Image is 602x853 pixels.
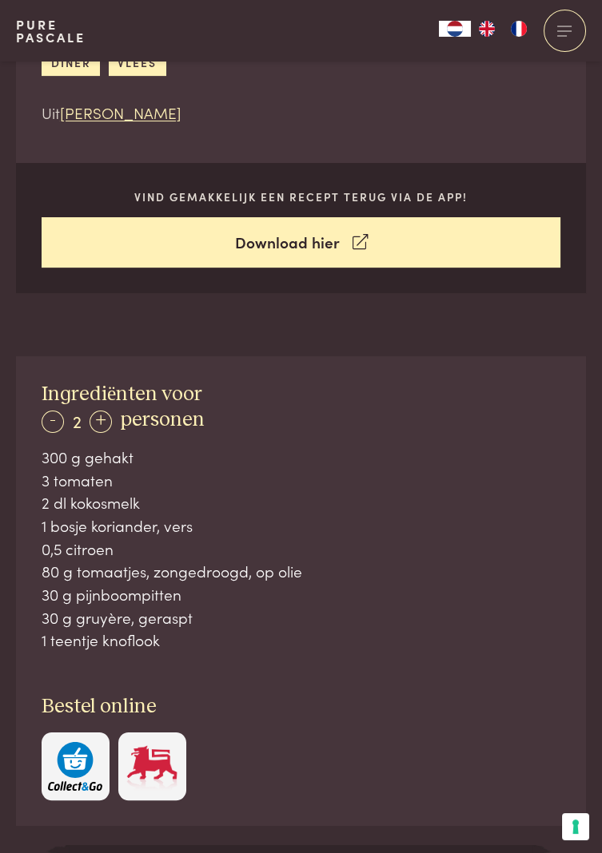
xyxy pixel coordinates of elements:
[42,188,560,205] p: Vind gemakkelijk een recept terug via de app!
[16,18,86,44] a: PurePascale
[42,514,560,538] div: 1 bosje koriander, vers
[73,409,82,433] span: 2
[562,813,589,840] button: Uw voorkeuren voor toestemming voor trackingtechnologieën
[42,694,560,720] h3: Bestel online
[60,101,181,123] a: [PERSON_NAME]
[42,606,560,629] div: 30 g gruyère, geraspt
[471,21,503,37] a: EN
[42,50,100,76] a: diner
[439,21,471,37] div: Language
[439,21,535,37] aside: Language selected: Nederlands
[42,101,324,125] p: Uit
[42,629,560,652] div: 1 teentje knoflook
[120,410,205,430] span: personen
[90,411,112,433] div: +
[42,384,202,404] span: Ingrediënten voor
[439,21,471,37] a: NL
[125,742,179,791] img: Delhaize
[42,583,560,606] div: 30 g pijnboompitten
[42,217,560,268] a: Download hier
[42,469,560,492] div: 3 tomaten
[42,560,560,583] div: 80 g tomaatjes, zongedroogd, op olie
[503,21,535,37] a: FR
[42,538,560,561] div: 0,5 citroen
[48,742,102,791] img: c308188babc36a3a401bcb5cb7e020f4d5ab42f7cacd8327e500463a43eeb86c.svg
[42,491,560,514] div: 2 dl kokosmelk
[42,411,64,433] div: -
[109,50,166,76] a: vlees
[471,21,535,37] ul: Language list
[42,446,560,469] div: 300 g gehakt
